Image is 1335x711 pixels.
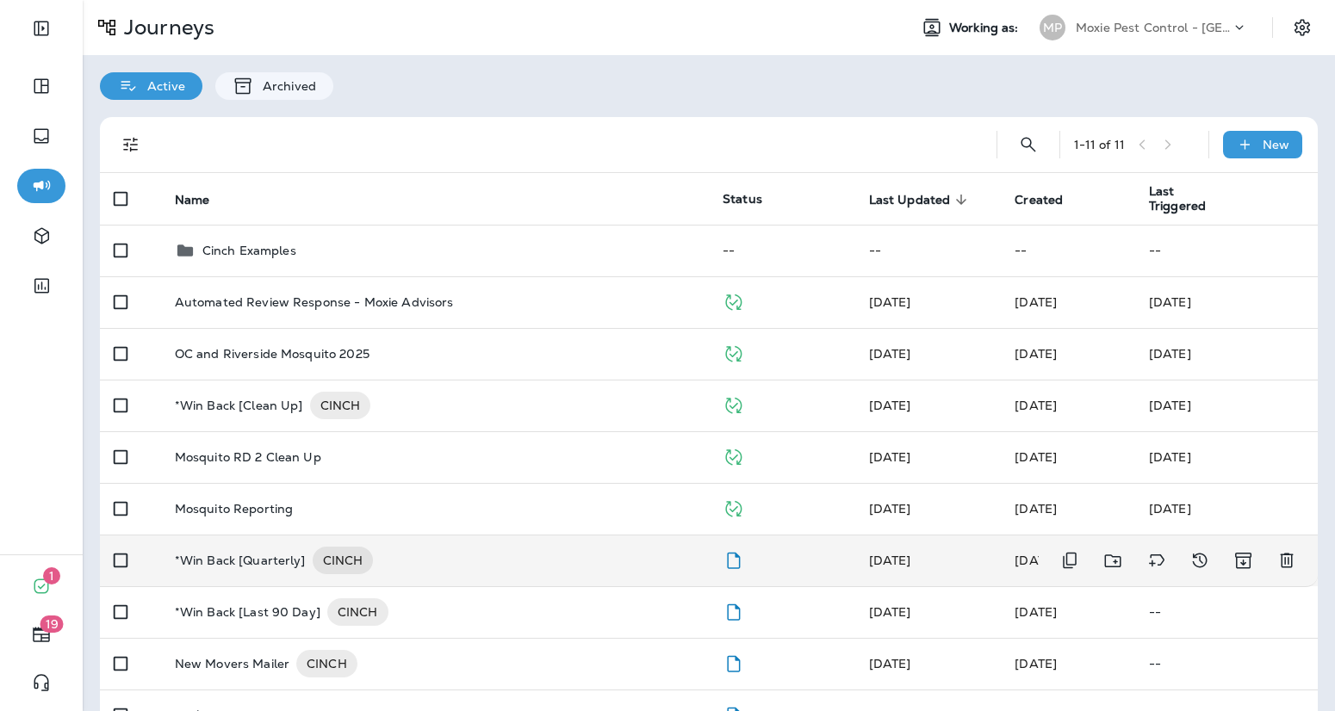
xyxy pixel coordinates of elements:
[313,552,374,569] span: CINCH
[1149,657,1304,671] p: --
[1226,543,1261,578] button: Archive
[1135,380,1318,431] td: [DATE]
[17,11,65,46] button: Expand Sidebar
[254,79,316,93] p: Archived
[869,294,911,310] span: Shannon Davis
[869,449,911,465] span: Jason Munk
[139,79,185,93] p: Active
[723,191,762,207] span: Status
[117,15,214,40] p: Journeys
[1040,15,1065,40] div: MP
[949,21,1022,35] span: Working as:
[175,650,289,677] p: New Movers Mailer
[1015,398,1057,413] span: Jason Munk
[175,192,233,207] span: Name
[327,598,388,626] div: CINCH
[296,650,357,677] div: CINCH
[709,225,855,276] td: --
[1015,604,1057,620] span: Jason Munk
[175,547,306,574] p: *Win Back [Quarterly]
[1076,21,1231,34] p: Moxie Pest Control - [GEOGRAPHIC_DATA]
[723,396,744,411] span: Published
[175,392,303,419] p: *Win Back [Clean Up]
[1011,127,1046,162] button: Search Journeys
[869,501,911,516] span: Jason Munk
[869,553,911,568] span: Jason Munk
[175,295,454,309] p: Automated Review Response - Moxie Advisors
[723,603,744,618] span: Draft
[1135,225,1318,276] td: --
[310,397,371,414] span: CINCH
[17,569,65,603] button: 1
[723,551,744,566] span: Draft
[723,654,744,670] span: Draft
[723,448,744,463] span: Published
[1001,225,1135,276] td: --
[313,547,374,574] div: CINCH
[1139,543,1174,578] button: Add tags
[175,598,320,626] p: *Win Back [Last 90 Day]
[310,392,371,419] div: CINCH
[869,604,911,620] span: Jason Munk
[869,656,911,671] span: Jason Munk
[1135,483,1318,535] td: [DATE]
[1135,276,1318,328] td: [DATE]
[1135,431,1318,483] td: [DATE]
[855,225,1002,276] td: --
[1074,138,1125,151] div: 1 - 11 of 11
[327,603,388,621] span: CINCH
[1096,543,1131,578] button: Move to folder
[202,244,296,257] p: Cinch Examples
[723,499,744,515] span: Published
[869,346,911,362] span: Jason Munk
[1015,501,1057,516] span: Jason Munk
[1015,346,1057,362] span: Jason Munk
[175,347,369,361] p: OC and Riverside Mosquito 2025
[1052,543,1087,578] button: Duplicate
[1183,543,1217,578] button: View Changelog
[175,450,321,464] p: Mosquito RD 2 Clean Up
[17,617,65,652] button: 19
[1149,184,1227,213] span: Last Triggered
[296,655,357,672] span: CINCH
[1270,543,1304,578] button: Delete
[1135,328,1318,380] td: [DATE]
[43,567,60,584] span: 1
[869,193,951,207] span: Last Updated
[723,344,744,360] span: Published
[1015,294,1057,310] span: Priscilla Valverde
[114,127,148,162] button: Filters
[869,192,973,207] span: Last Updated
[40,615,64,633] span: 19
[1015,449,1057,465] span: Jason Munk
[1015,192,1085,207] span: Created
[1149,605,1304,619] p: --
[1015,193,1063,207] span: Created
[1149,184,1250,213] span: Last Triggered
[1263,138,1289,151] p: New
[1015,656,1057,671] span: Jason Munk
[1287,12,1318,43] button: Settings
[175,502,294,516] p: Mosquito Reporting
[869,398,911,413] span: Jason Munk
[723,293,744,308] span: Published
[175,193,210,207] span: Name
[1015,553,1057,568] span: Jason Munk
